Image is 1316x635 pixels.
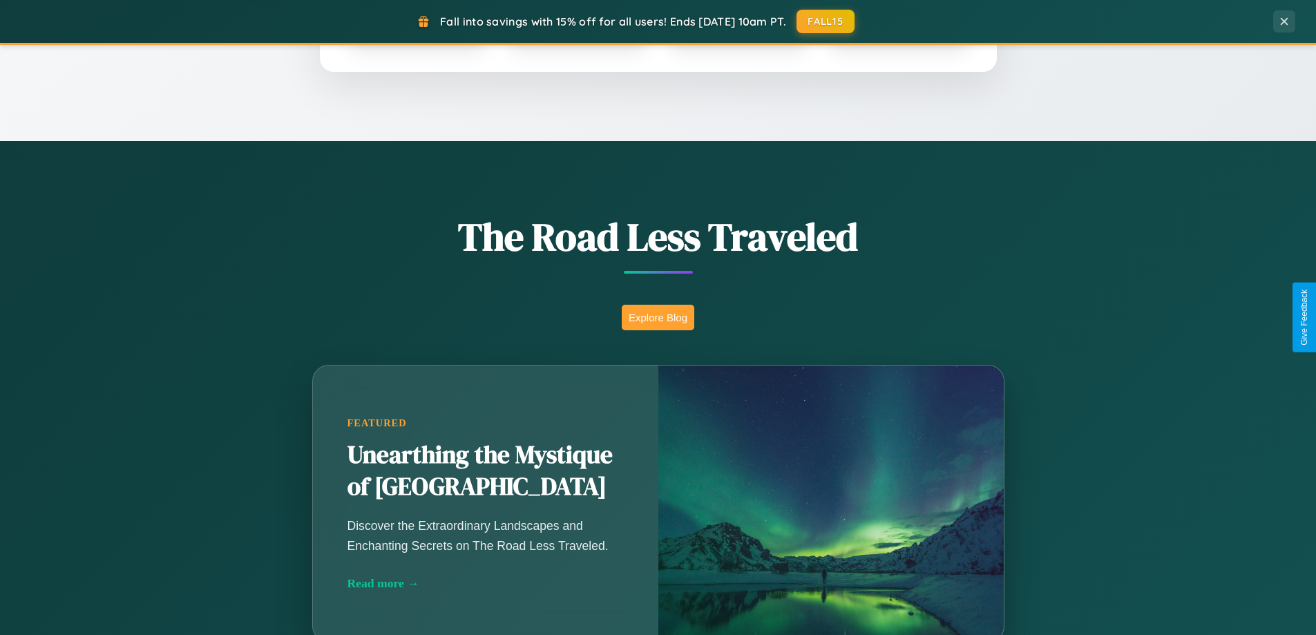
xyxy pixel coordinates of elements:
div: Featured [347,417,624,429]
span: Fall into savings with 15% off for all users! Ends [DATE] 10am PT. [440,15,786,28]
button: Explore Blog [622,305,694,330]
p: Discover the Extraordinary Landscapes and Enchanting Secrets on The Road Less Traveled. [347,516,624,555]
h1: The Road Less Traveled [244,210,1073,263]
div: Read more → [347,576,624,591]
div: Give Feedback [1299,290,1309,345]
button: FALL15 [797,10,855,33]
h2: Unearthing the Mystique of [GEOGRAPHIC_DATA] [347,439,624,503]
